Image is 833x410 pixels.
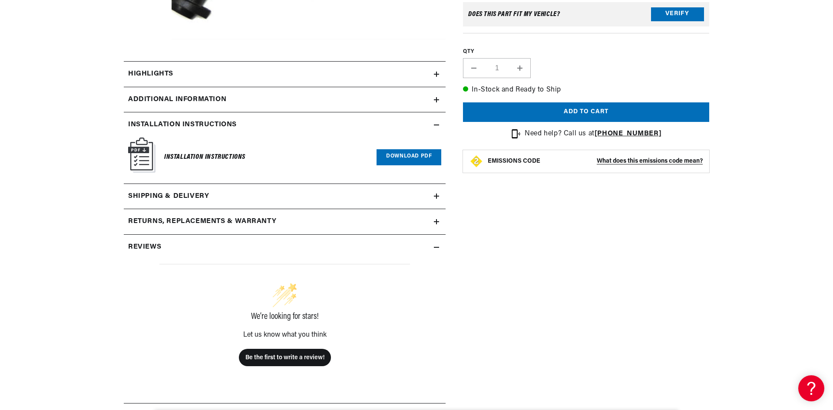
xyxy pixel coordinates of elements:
[488,158,540,164] strong: EMISSIONS CODE
[525,128,661,140] p: Need help? Call us at
[597,158,703,164] strong: What does this emissions code mean?
[124,235,446,260] summary: Reviews
[128,242,161,253] h2: Reviews
[595,130,661,137] a: [PHONE_NUMBER]
[124,184,446,209] summary: Shipping & Delivery
[164,151,245,163] h6: Installation Instructions
[463,85,709,96] p: In-Stock and Ready to Ship
[159,312,410,321] div: We’re looking for stars!
[124,112,446,138] summary: Installation instructions
[128,69,173,80] h2: Highlights
[488,157,703,165] button: EMISSIONS CODEWhat does this emissions code mean?
[128,259,441,397] div: customer reviews
[128,216,276,227] h2: Returns, Replacements & Warranty
[128,94,226,105] h2: Additional Information
[463,48,709,56] label: QTY
[468,11,560,18] div: Does This part fit My vehicle?
[128,119,237,131] h2: Installation instructions
[124,209,446,234] summary: Returns, Replacements & Warranty
[651,7,704,21] button: Verify
[124,62,446,87] summary: Highlights
[239,349,331,366] button: Be the first to write a review!
[159,331,410,338] div: Let us know what you think
[128,191,209,202] h2: Shipping & Delivery
[463,102,709,122] button: Add to cart
[128,138,155,173] img: Instruction Manual
[469,154,483,168] img: Emissions code
[377,149,441,165] a: Download PDF
[124,87,446,112] summary: Additional Information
